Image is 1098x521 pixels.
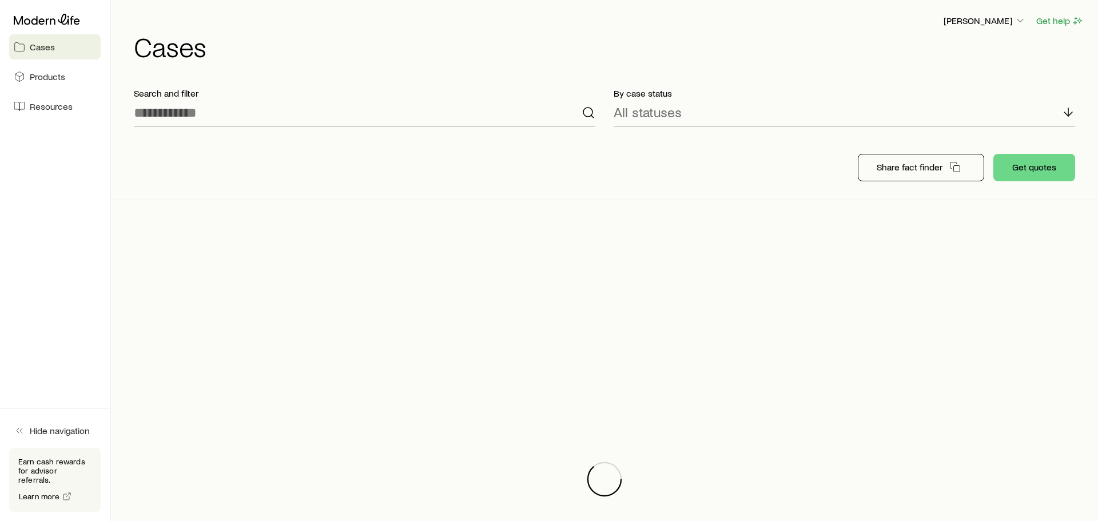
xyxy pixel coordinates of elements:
span: Cases [30,41,55,53]
p: All statuses [614,104,682,120]
a: Cases [9,34,101,59]
a: Products [9,64,101,89]
span: Products [30,71,65,82]
button: Get help [1036,14,1084,27]
p: Share fact finder [877,161,942,173]
p: Earn cash rewards for advisor referrals. [18,457,91,484]
p: Search and filter [134,88,595,99]
div: Earn cash rewards for advisor referrals.Learn more [9,448,101,512]
span: Hide navigation [30,425,90,436]
button: [PERSON_NAME] [943,14,1027,28]
p: By case status [614,88,1075,99]
a: Resources [9,94,101,119]
button: Share fact finder [858,154,984,181]
button: Get quotes [993,154,1075,181]
span: Resources [30,101,73,112]
button: Hide navigation [9,418,101,443]
h1: Cases [134,33,1084,60]
p: [PERSON_NAME] [944,15,1026,26]
span: Learn more [19,492,60,500]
